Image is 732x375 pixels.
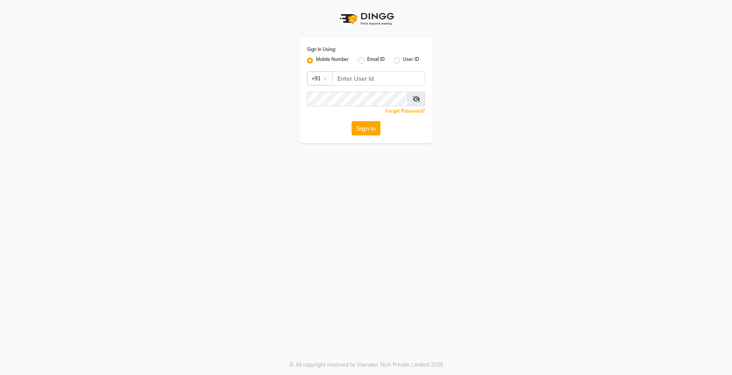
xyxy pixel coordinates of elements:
input: Username [332,71,425,86]
label: User ID [403,56,419,65]
a: Forgot Password? [385,108,425,114]
label: Mobile Number [316,56,349,65]
input: Username [307,92,408,106]
label: Sign In Using: [307,46,336,53]
img: logo1.svg [335,8,396,30]
label: Email ID [367,56,385,65]
button: Sign In [352,121,380,136]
